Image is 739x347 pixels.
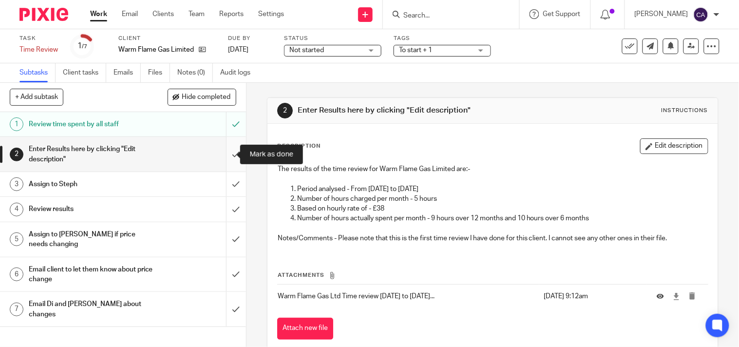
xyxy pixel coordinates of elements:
[19,35,58,42] label: Task
[29,117,154,132] h1: Review time spent by all staff
[10,303,23,316] div: 7
[29,177,154,192] h1: Assign to Steph
[278,291,539,301] p: Warm Flame Gas Ltd Time review [DATE] to [DATE]...
[63,63,106,82] a: Client tasks
[10,117,23,131] div: 1
[90,9,107,19] a: Work
[10,89,63,105] button: + Add subtask
[152,9,174,19] a: Clients
[118,35,216,42] label: Client
[118,45,194,55] p: Warm Flame Gas Limited
[693,7,709,22] img: svg%3E
[543,11,581,18] span: Get Support
[399,47,432,54] span: To start + 1
[298,105,513,116] h1: Enter Results here by clicking "Edit description"
[177,63,213,82] a: Notes (0)
[297,213,708,223] p: Number of hours actually spent per month - 9 hours over 12 months and 10 hours over 6 months
[278,233,708,243] p: Notes/Comments - Please note that this is the first time review I have done for this client. I ca...
[394,35,491,42] label: Tags
[297,184,708,194] p: Period analysed - From [DATE] to [DATE]
[662,107,708,115] div: Instructions
[168,89,236,105] button: Hide completed
[10,177,23,191] div: 3
[82,44,87,49] small: /7
[122,9,138,19] a: Email
[258,9,284,19] a: Settings
[10,268,23,281] div: 6
[10,148,23,161] div: 2
[277,142,321,150] p: Description
[289,47,324,54] span: Not started
[19,45,58,55] div: Time Review
[673,291,680,301] a: Download
[228,46,248,53] span: [DATE]
[19,8,68,21] img: Pixie
[635,9,688,19] p: [PERSON_NAME]
[402,12,490,20] input: Search
[182,94,231,101] span: Hide completed
[10,203,23,216] div: 4
[278,164,708,174] p: The results of the time review for Warm Flame Gas Limited are:-
[114,63,141,82] a: Emails
[284,35,381,42] label: Status
[10,232,23,246] div: 5
[219,9,244,19] a: Reports
[277,318,333,340] button: Attach new file
[77,40,87,52] div: 1
[220,63,258,82] a: Audit logs
[148,63,170,82] a: Files
[544,291,642,301] p: [DATE] 9:12am
[277,103,293,118] div: 2
[29,202,154,216] h1: Review results
[29,262,154,287] h1: Email client to let them know about price change
[278,272,324,278] span: Attachments
[297,204,708,213] p: Based on hourly rate of - £38
[19,63,56,82] a: Subtasks
[640,138,708,154] button: Edit description
[189,9,205,19] a: Team
[29,227,154,252] h1: Assign to [PERSON_NAME] if price needs changing
[29,142,154,167] h1: Enter Results here by clicking "Edit description"
[228,35,272,42] label: Due by
[29,297,154,322] h1: Email Di and [PERSON_NAME] about changes
[297,194,708,204] p: Number of hours charged per month - 5 hours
